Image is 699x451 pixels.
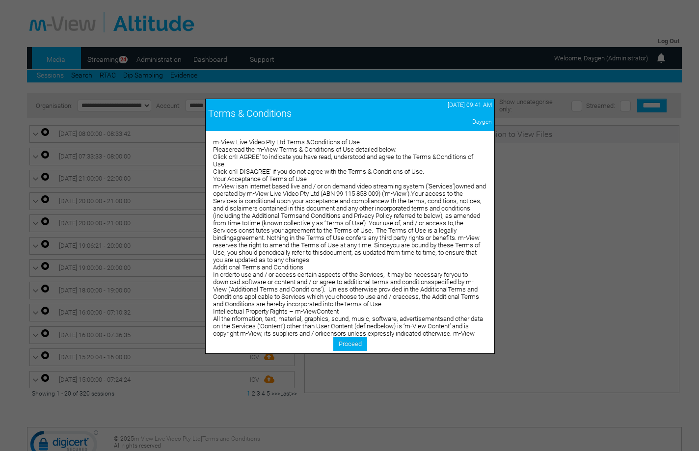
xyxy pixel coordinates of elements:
td: Daygen [391,116,494,128]
div: Terms & Conditions [208,107,389,119]
span: Additional Terms and Conditions [213,264,303,271]
td: [DATE] 09:41 AM [391,99,494,111]
span: Your Acceptance of Terms of Use [213,175,307,183]
span: Pleaseread the m-View Terms & Conditions of Use detailed below. [213,146,397,153]
span: m-View Live Video Pty Ltd Terms &Conditions of Use [213,138,360,146]
a: Proceed [333,337,367,351]
span: m-View isan internet based live and / or on demand video streaming system (‘Services’)owned and o... [213,183,486,264]
span: Click on'I AGREE' to indicate you have read, understood and agree to the Terms &Conditions of Use. [213,153,473,168]
span: All theinformation, text, material, graphics, sound, music, software, advertisementsand other dat... [213,315,485,374]
span: Intellectual Property Rights – m-ViewContent [213,308,339,315]
span: Click on'I DISAGREE' if you do not agree with the Terms & Conditions of Use. [213,168,424,175]
img: bell24.png [655,52,667,64]
span: In orderto use and / or access certain aspects of the Services, it may be necessary foryou to dow... [213,271,479,308]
